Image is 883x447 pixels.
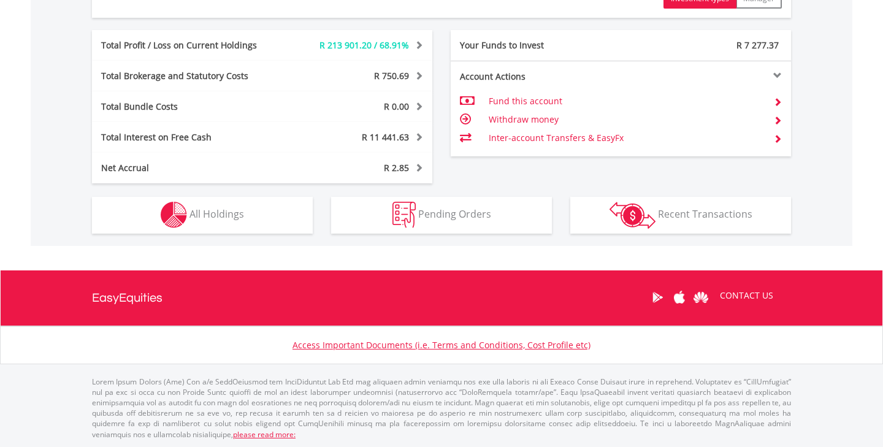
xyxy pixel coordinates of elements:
span: Pending Orders [418,207,491,221]
span: R 0.00 [384,101,409,112]
img: pending_instructions-wht.png [392,202,416,228]
div: Account Actions [451,71,621,83]
button: All Holdings [92,197,313,234]
img: holdings-wht.png [161,202,187,228]
button: Pending Orders [331,197,552,234]
span: R 11 441.63 [362,131,409,143]
div: Total Interest on Free Cash [92,131,291,143]
a: EasyEquities [92,270,162,326]
p: Lorem Ipsum Dolors (Ame) Con a/e SeddOeiusmod tem InciDiduntut Lab Etd mag aliquaen admin veniamq... [92,376,791,440]
a: Google Play [647,278,668,316]
a: Access Important Documents (i.e. Terms and Conditions, Cost Profile etc) [292,339,591,351]
span: R 750.69 [374,70,409,82]
td: Withdraw money [489,110,764,129]
img: transactions-zar-wht.png [610,202,656,229]
div: Total Brokerage and Statutory Costs [92,70,291,82]
td: Inter-account Transfers & EasyFx [489,129,764,147]
a: CONTACT US [711,278,782,313]
span: R 213 901.20 / 68.91% [319,39,409,51]
td: Fund this account [489,92,764,110]
div: Your Funds to Invest [451,39,621,52]
a: Huawei [690,278,711,316]
div: Total Bundle Costs [92,101,291,113]
button: Recent Transactions [570,197,791,234]
div: Total Profit / Loss on Current Holdings [92,39,291,52]
a: Apple [668,278,690,316]
span: All Holdings [189,207,244,221]
span: R 7 277.37 [736,39,779,51]
div: Net Accrual [92,162,291,174]
span: Recent Transactions [658,207,752,221]
span: R 2.85 [384,162,409,174]
a: please read more: [233,429,296,440]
